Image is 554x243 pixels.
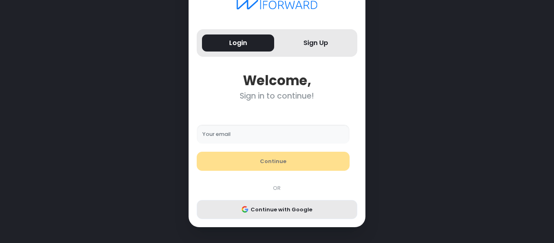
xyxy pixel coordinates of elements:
[193,184,361,192] div: OR
[197,200,358,219] button: Continue with Google
[197,73,358,88] div: Welcome,
[197,91,358,101] div: Sign in to continue!
[202,34,275,52] button: Login
[279,34,352,52] button: Sign Up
